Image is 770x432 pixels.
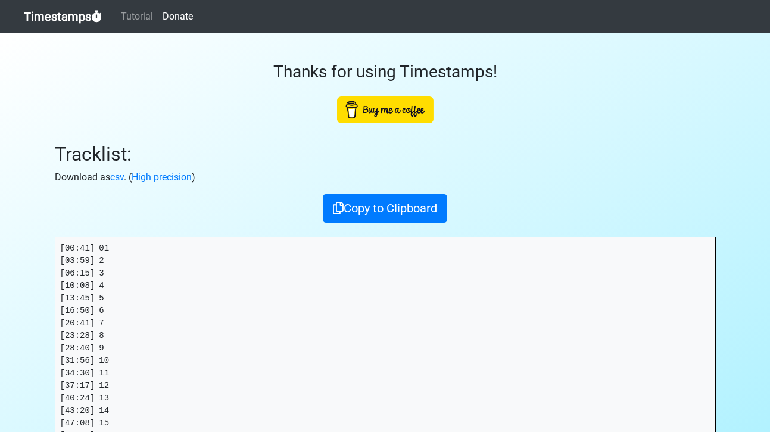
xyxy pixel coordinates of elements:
[323,194,447,223] button: Copy to Clipboard
[110,171,124,183] a: csv
[55,170,716,184] p: Download as . ( )
[24,5,102,29] a: Timestamps
[55,62,716,82] h3: Thanks for using Timestamps!
[132,171,192,183] a: High precision
[116,5,158,29] a: Tutorial
[158,5,198,29] a: Donate
[55,143,716,165] h2: Tracklist:
[337,96,434,123] img: Buy Me A Coffee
